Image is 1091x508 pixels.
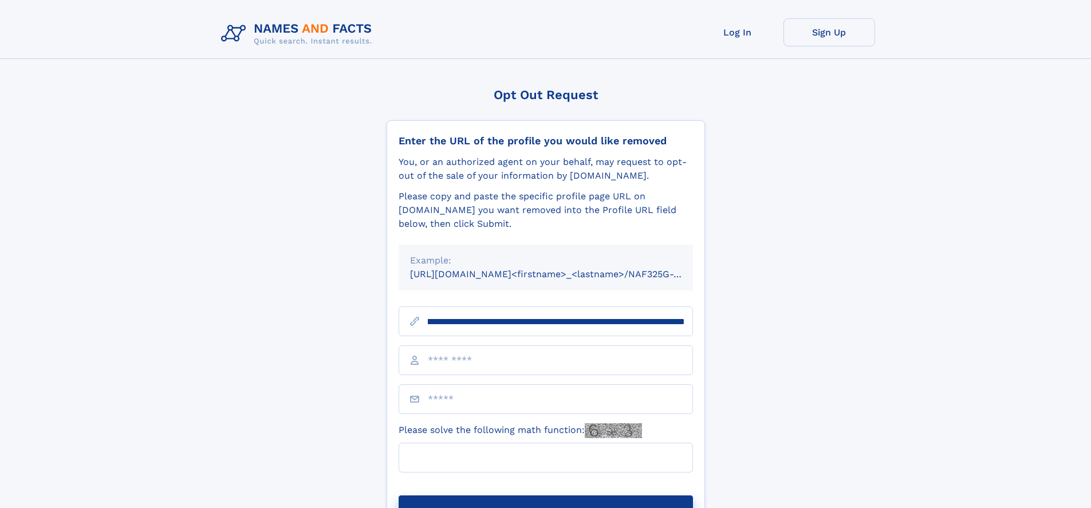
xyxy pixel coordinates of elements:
[399,190,693,231] div: Please copy and paste the specific profile page URL on [DOMAIN_NAME] you want removed into the Pr...
[410,254,682,267] div: Example:
[399,155,693,183] div: You, or an authorized agent on your behalf, may request to opt-out of the sale of your informatio...
[216,18,381,49] img: Logo Names and Facts
[783,18,875,46] a: Sign Up
[387,88,705,102] div: Opt Out Request
[399,423,642,438] label: Please solve the following math function:
[399,135,693,147] div: Enter the URL of the profile you would like removed
[410,269,715,279] small: [URL][DOMAIN_NAME]<firstname>_<lastname>/NAF325G-xxxxxxxx
[692,18,783,46] a: Log In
